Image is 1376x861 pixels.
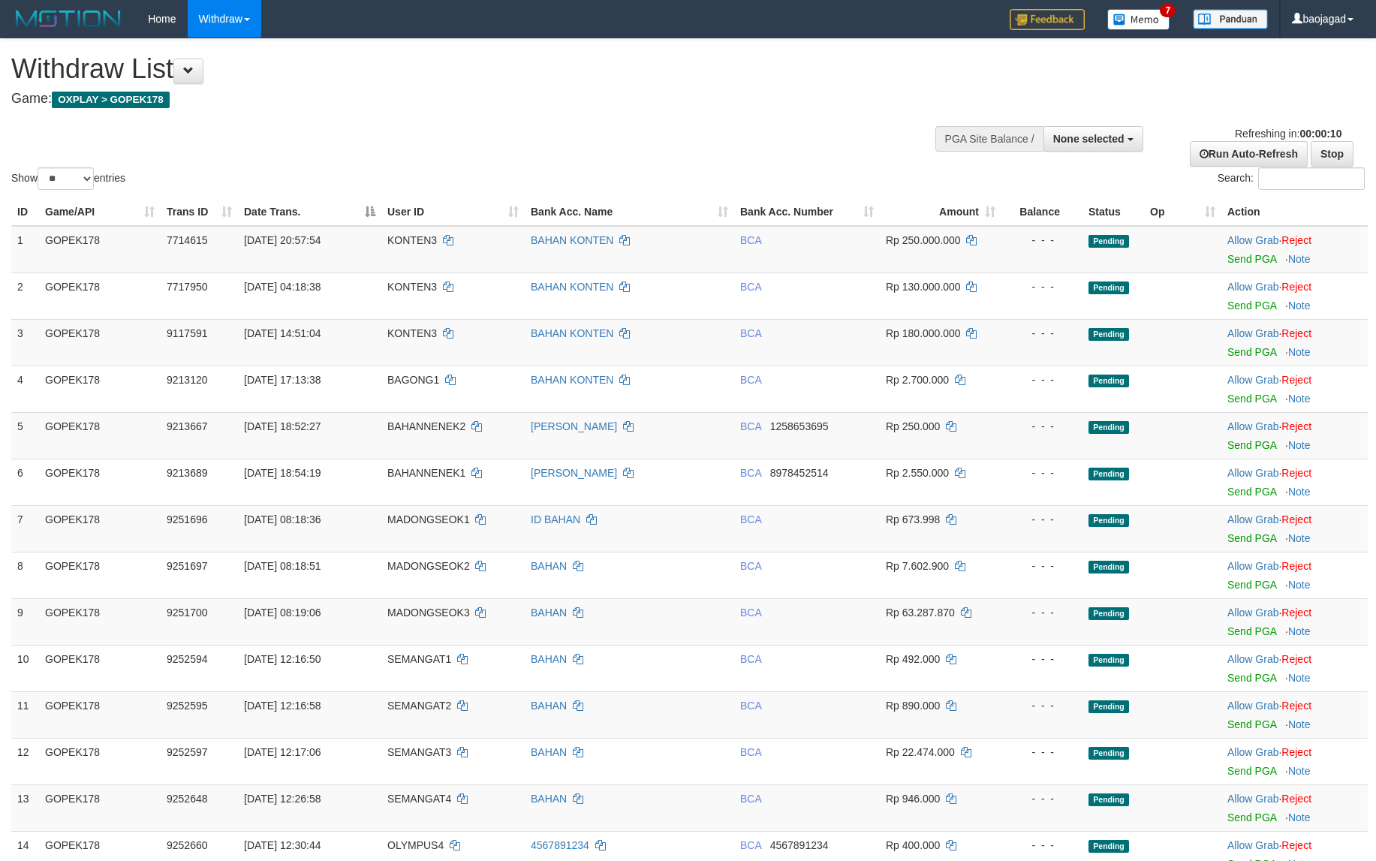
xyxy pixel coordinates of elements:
[1227,579,1276,591] a: Send PGA
[1221,226,1368,273] td: ·
[531,607,567,619] a: BAHAN
[1227,300,1276,312] a: Send PGA
[244,281,321,293] span: [DATE] 04:18:38
[1221,738,1368,784] td: ·
[1227,532,1276,544] a: Send PGA
[167,281,208,293] span: 7717950
[1227,346,1276,358] a: Send PGA
[1221,412,1368,459] td: ·
[886,420,940,432] span: Rp 250.000
[1227,393,1276,405] a: Send PGA
[1001,198,1082,226] th: Balance
[11,738,39,784] td: 12
[1227,234,1278,246] a: Allow Grab
[1088,328,1129,341] span: Pending
[1007,326,1076,341] div: - - -
[1007,791,1076,806] div: - - -
[1007,652,1076,667] div: - - -
[244,700,321,712] span: [DATE] 12:16:58
[886,839,940,851] span: Rp 400.000
[1235,128,1341,140] span: Refreshing in:
[1288,579,1311,591] a: Note
[1227,281,1278,293] a: Allow Grab
[167,607,208,619] span: 9251700
[244,467,321,479] span: [DATE] 18:54:19
[740,607,761,619] span: BCA
[39,226,161,273] td: GOPEK178
[39,645,161,691] td: GOPEK178
[244,607,321,619] span: [DATE] 08:19:06
[1007,465,1076,480] div: - - -
[1288,672,1311,684] a: Note
[167,234,208,246] span: 7714615
[886,513,940,525] span: Rp 673.998
[167,374,208,386] span: 9213120
[886,234,961,246] span: Rp 250.000.000
[1288,439,1311,451] a: Note
[1288,300,1311,312] a: Note
[1218,167,1365,190] label: Search:
[1007,558,1076,573] div: - - -
[1288,625,1311,637] a: Note
[1007,279,1076,294] div: - - -
[387,653,451,665] span: SEMANGAT1
[1227,607,1278,619] a: Allow Grab
[11,552,39,598] td: 8
[886,607,955,619] span: Rp 63.287.870
[1281,560,1311,572] a: Reject
[1227,700,1281,712] span: ·
[244,234,321,246] span: [DATE] 20:57:54
[167,467,208,479] span: 9213689
[1227,672,1276,684] a: Send PGA
[886,560,949,572] span: Rp 7.602.900
[1227,513,1278,525] a: Allow Grab
[886,281,961,293] span: Rp 130.000.000
[1088,607,1129,620] span: Pending
[1281,281,1311,293] a: Reject
[39,784,161,831] td: GOPEK178
[1288,765,1311,777] a: Note
[387,420,465,432] span: BAHANNENEK2
[11,784,39,831] td: 13
[1088,421,1129,434] span: Pending
[387,281,437,293] span: KONTEN3
[1007,419,1076,434] div: - - -
[1007,698,1076,713] div: - - -
[531,374,613,386] a: BAHAN KONTEN
[1088,654,1129,667] span: Pending
[167,327,208,339] span: 9117591
[740,700,761,712] span: BCA
[1227,746,1281,758] span: ·
[1227,700,1278,712] a: Allow Grab
[387,327,437,339] span: KONTEN3
[1227,486,1276,498] a: Send PGA
[244,653,321,665] span: [DATE] 12:16:50
[1221,319,1368,366] td: ·
[167,839,208,851] span: 9252660
[52,92,170,108] span: OXPLAY > GOPEK178
[1088,840,1129,853] span: Pending
[39,272,161,319] td: GOPEK178
[1007,605,1076,620] div: - - -
[1221,366,1368,412] td: ·
[11,167,125,190] label: Show entries
[886,793,940,805] span: Rp 946.000
[1227,746,1278,758] a: Allow Grab
[1281,374,1311,386] a: Reject
[1281,746,1311,758] a: Reject
[740,327,761,339] span: BCA
[161,198,238,226] th: Trans ID: activate to sort column ascending
[1144,198,1221,226] th: Op: activate to sort column ascending
[1227,793,1281,805] span: ·
[1281,653,1311,665] a: Reject
[1160,4,1176,17] span: 7
[244,327,321,339] span: [DATE] 14:51:04
[39,505,161,552] td: GOPEK178
[167,560,208,572] span: 9251697
[11,598,39,645] td: 9
[1221,272,1368,319] td: ·
[531,839,589,851] a: 4567891234
[886,653,940,665] span: Rp 492.000
[1088,281,1129,294] span: Pending
[11,54,902,84] h1: Withdraw List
